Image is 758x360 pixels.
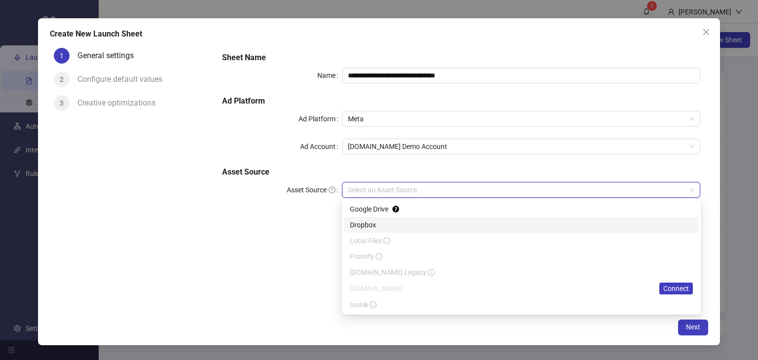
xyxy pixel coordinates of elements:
span: Meta [348,111,695,126]
div: Configure default values [77,72,170,87]
div: Dropbox [350,219,693,230]
div: Tooltip anchor [391,205,400,214]
h5: Ad Platform [222,95,700,107]
span: info-circle [376,253,382,260]
span: Kitchn.io Demo Account [348,139,695,154]
input: Name [342,68,701,83]
span: info-circle [383,237,390,244]
span: Next [686,323,700,331]
span: 1 [60,52,64,60]
div: Local Files [344,233,699,249]
label: Name [317,68,342,83]
span: Frontify [350,252,382,260]
label: Asset Source [287,182,342,198]
h5: Asset Source [222,166,700,178]
span: [DOMAIN_NAME] Legacy [350,268,435,276]
div: Google Drive [350,204,693,215]
button: Close [698,24,714,40]
div: Iconik [344,297,699,313]
span: info-circle [370,301,377,308]
div: Dropbox [344,217,699,233]
span: 2 [60,75,64,83]
span: 3 [60,99,64,107]
h5: Sheet Name [222,52,700,64]
span: [DOMAIN_NAME] [350,283,403,294]
button: Connect [659,283,693,294]
span: Iconik [350,301,377,309]
button: Next [678,320,708,335]
div: Create New Launch Sheet [50,28,708,40]
span: Connect [663,285,689,292]
span: question-circle [329,186,336,193]
div: Creative optimizations [77,95,163,111]
label: Ad Account [300,139,342,154]
label: Ad Platform [299,111,342,127]
span: Local Files [350,237,390,245]
div: General settings [77,48,142,64]
span: close [702,28,710,36]
div: Frame.io [344,280,699,297]
div: Frame.io Legacy [344,264,699,280]
div: Google Drive [344,201,699,217]
span: info-circle [428,269,435,276]
div: Frontify [344,249,699,264]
